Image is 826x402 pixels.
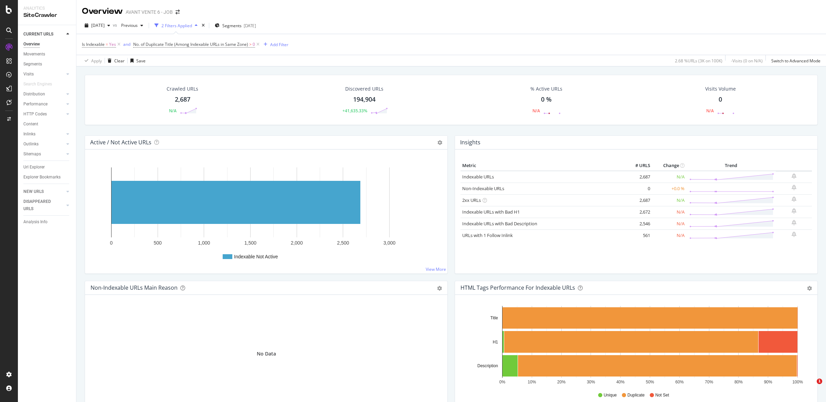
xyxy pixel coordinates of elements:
div: Url Explorer [23,164,45,171]
a: DISAPPEARED URLS [23,198,64,213]
div: SiteCrawler [23,11,71,19]
a: Search Engines [23,81,59,88]
div: 2,687 [175,95,190,104]
div: No Data [257,350,276,357]
span: Not Set [655,392,669,398]
div: HTTP Codes [23,111,47,118]
text: 0% [499,380,506,384]
div: Clear [114,58,125,64]
span: No. of Duplicate Title (Among Indexable URLs in Same Zone) [133,41,248,47]
text: 30% [587,380,595,384]
i: Options [437,140,442,145]
button: Add Filter [261,40,288,49]
div: bell-plus [792,173,796,179]
span: Previous [118,22,138,28]
div: bell-plus [792,196,796,202]
span: Duplicate [627,392,645,398]
div: Performance [23,101,47,108]
div: NEW URLS [23,188,44,195]
div: N/A [706,108,714,114]
text: 20% [557,380,565,384]
span: Unique [604,392,617,398]
div: bell-plus [792,208,796,214]
div: Crawled URLs [167,85,198,92]
span: vs [113,22,118,28]
span: > [249,41,252,47]
span: 2025 Sep. 8th [91,22,105,28]
div: HTML Tags Performance for Indexable URLs [460,284,575,291]
a: Visits [23,71,64,78]
button: Apply [82,55,102,66]
a: Sitemaps [23,151,64,158]
span: Segments [222,23,242,29]
button: Clear [105,55,125,66]
div: Explorer Bookmarks [23,174,61,181]
span: 0 [253,40,255,49]
div: [DATE] [244,23,256,29]
text: 10% [528,380,536,384]
td: 2,687 [624,171,652,183]
button: [DATE] [82,20,113,31]
div: Sitemaps [23,151,41,158]
div: Segments [23,61,42,68]
a: Distribution [23,91,64,98]
a: Explorer Bookmarks [23,174,71,181]
div: and [123,41,130,47]
text: Indexable Not Active [234,254,278,259]
a: Non-Indexable URLs [462,185,504,192]
div: Overview [23,41,40,48]
div: - Visits ( 0 on N/A ) [731,58,763,64]
div: Analysis Info [23,218,47,226]
text: 100% [792,380,803,384]
div: arrow-right-arrow-left [176,10,180,14]
a: Overview [23,41,71,48]
div: bell-plus [792,231,796,237]
td: 2,672 [624,206,652,218]
iframe: Intercom live chat [803,379,819,395]
th: Trend [686,161,776,171]
text: 3,000 [383,240,395,246]
a: Indexable URLs with Bad H1 [462,209,520,215]
a: URLs with 1 Follow Inlink [462,232,513,238]
a: NEW URLS [23,188,64,195]
div: 0 % [541,95,552,104]
span: Yes [109,40,116,49]
div: CURRENT URLS [23,31,53,38]
div: bell-plus [792,220,796,225]
a: Movements [23,51,71,58]
svg: A chart. [460,306,808,386]
text: 40% [616,380,625,384]
div: Content [23,121,38,128]
div: Visits [23,71,34,78]
div: +41,635.33% [342,108,367,114]
text: 70% [705,380,713,384]
div: N/A [169,108,177,114]
div: Switch to Advanced Mode [771,58,820,64]
div: Distribution [23,91,45,98]
div: DISAPPEARED URLS [23,198,58,213]
div: Add Filter [270,42,288,48]
div: Apply [91,58,102,64]
text: 1,000 [198,240,210,246]
div: times [200,22,206,29]
td: N/A [652,206,686,218]
div: AVANT VENTE 6 - JOB [126,9,173,16]
text: 60% [675,380,684,384]
button: Save [128,55,146,66]
a: Outlinks [23,141,64,148]
a: Segments [23,61,71,68]
td: +0.0 % [652,183,686,194]
div: Analytics [23,6,71,11]
button: 2 Filters Applied [152,20,200,31]
td: N/A [652,171,686,183]
td: N/A [652,229,686,241]
div: Inlinks [23,131,35,138]
a: CURRENT URLS [23,31,64,38]
div: Overview [82,6,123,17]
text: 2,500 [337,240,349,246]
th: # URLS [624,161,652,171]
div: Save [136,58,146,64]
svg: A chart. [91,161,438,268]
